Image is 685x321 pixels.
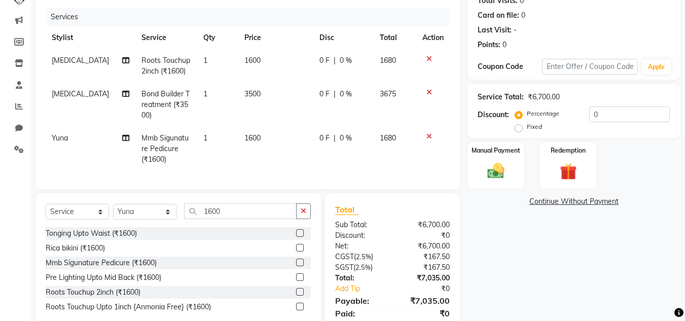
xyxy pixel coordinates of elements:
div: Sub Total: [328,220,392,230]
div: Last Visit: [478,25,512,35]
div: Discount: [328,230,392,241]
span: SGST [335,263,353,272]
span: Bond Builder Treatment (₹3500) [141,89,190,120]
div: ₹167.50 [392,252,457,262]
span: 2.5% [355,263,371,271]
th: Stylist [46,26,135,49]
div: 0 [502,40,507,50]
div: Net: [328,241,392,252]
div: Rica bikini (₹1600) [46,243,105,254]
span: 0 % [340,89,352,99]
span: 1600 [244,133,261,142]
div: ₹6,700.00 [392,220,457,230]
th: Service [135,26,197,49]
div: ₹0 [392,230,457,241]
span: 3675 [380,89,396,98]
th: Total [374,26,417,49]
div: ₹7,035.00 [392,295,457,307]
span: 1 [203,89,207,98]
div: Points: [478,40,500,50]
span: 0 F [319,55,330,66]
span: [MEDICAL_DATA] [52,56,109,65]
th: Disc [313,26,374,49]
span: CGST [335,252,354,261]
div: ( ) [328,252,392,262]
input: Enter Offer / Coupon Code [542,59,638,75]
span: 1600 [244,56,261,65]
span: [MEDICAL_DATA] [52,89,109,98]
div: ₹167.50 [392,262,457,273]
div: Card on file: [478,10,519,21]
div: Total: [328,273,392,283]
span: 1680 [380,56,396,65]
span: 2.5% [356,253,371,261]
th: Action [416,26,450,49]
div: ₹0 [392,307,457,319]
div: Service Total: [478,92,524,102]
div: Payable: [328,295,392,307]
span: 3500 [244,89,261,98]
span: Total [335,204,358,215]
div: Roots Touchup Upto 1inch {Anmonia Free} (₹1600) [46,302,211,312]
a: Continue Without Payment [470,196,678,207]
label: Percentage [527,109,559,118]
label: Redemption [551,146,586,155]
span: 0 % [340,133,352,144]
div: Coupon Code [478,61,542,72]
label: Manual Payment [472,146,520,155]
button: Apply [642,59,671,75]
label: Fixed [527,122,542,131]
span: Yuna [52,133,68,142]
div: Pre Lighting Upto Mid Back (₹1600) [46,272,161,283]
img: _gift.svg [555,161,582,182]
th: Qty [197,26,238,49]
div: Paid: [328,307,392,319]
th: Price [238,26,313,49]
span: Mmb Sigunature Pedicure (₹1600) [141,133,189,164]
input: Search or Scan [184,203,297,219]
div: Discount: [478,110,509,120]
span: 1680 [380,133,396,142]
div: - [514,25,517,35]
span: 0 F [319,133,330,144]
div: ₹6,700.00 [528,92,560,102]
span: 0 F [319,89,330,99]
div: ₹0 [404,283,458,294]
span: | [334,133,336,144]
div: ₹7,035.00 [392,273,457,283]
span: | [334,55,336,66]
span: 1 [203,133,207,142]
div: Tonging Upto Waist (₹1600) [46,228,137,239]
div: ₹6,700.00 [392,241,457,252]
div: 0 [521,10,525,21]
div: ( ) [328,262,392,273]
div: Services [47,8,457,26]
div: Mmb Sigunature Pedicure (₹1600) [46,258,157,268]
span: 1 [203,56,207,65]
a: Add Tip [328,283,403,294]
div: Roots Touchup 2inch (₹1600) [46,287,140,298]
span: Roots Touchup 2inch (₹1600) [141,56,190,76]
span: | [334,89,336,99]
img: _cash.svg [482,161,510,181]
span: 0 % [340,55,352,66]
